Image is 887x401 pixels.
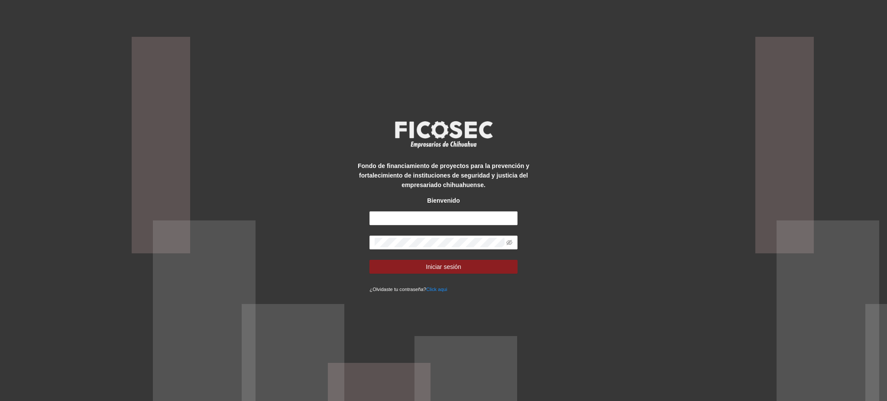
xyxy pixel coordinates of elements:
small: ¿Olvidaste tu contraseña? [369,287,447,292]
strong: Bienvenido [427,197,460,204]
img: logo [389,118,498,150]
button: Iniciar sesión [369,260,517,274]
span: Iniciar sesión [426,262,461,272]
strong: Fondo de financiamiento de proyectos para la prevención y fortalecimiento de instituciones de seg... [358,162,529,188]
span: eye-invisible [506,239,512,246]
a: Click aqui [426,287,447,292]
